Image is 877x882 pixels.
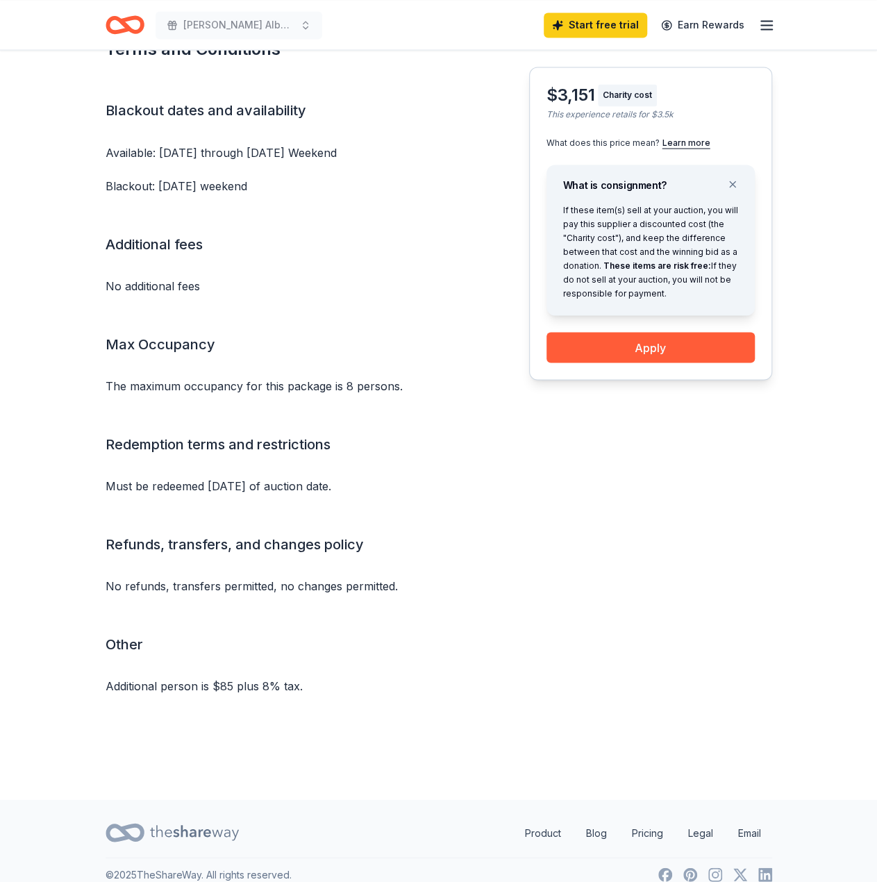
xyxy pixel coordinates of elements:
span: These items are risk free: [603,260,711,270]
div: $3,151 [546,84,595,106]
button: [PERSON_NAME] Album Release Party [156,11,322,39]
nav: quick links [514,819,772,847]
div: Other [106,633,462,660]
div: Additional fees [106,233,462,260]
a: Email [727,819,772,847]
a: Product [514,819,572,847]
div: Redemption terms and restrictions [106,433,462,460]
div: Charity cost [598,84,657,106]
p: Available: [DATE] through [DATE] Weekend [106,144,462,160]
a: Home [106,8,144,41]
button: Learn more [662,137,710,148]
span: [PERSON_NAME] Album Release Party [183,17,294,33]
span: What is consignment? [563,178,667,190]
a: Legal [677,819,724,847]
a: Pricing [621,819,674,847]
p: Blackout: [DATE] weekend [106,177,462,194]
button: Apply [546,332,755,363]
a: Earn Rewards [653,13,753,38]
p: The maximum occupancy for this package is 8 persons. [106,377,462,394]
div: Refunds, transfers, and changes policy [106,533,462,560]
a: Blog [575,819,618,847]
p: Must be redeemed [DATE] of auction date. [106,477,462,494]
p: No additional fees [106,277,462,294]
div: This experience retails for $3.5k [546,109,755,120]
div: Blackout dates and availability [106,99,462,127]
span: If these item(s) sell at your auction, you will pay this supplier a discounted cost (the "Charity... [563,204,738,298]
a: Start free trial [544,13,647,38]
div: Max Occupancy [106,333,462,360]
div: What does this price mean? [546,137,755,148]
p: Additional person is $85 plus 8% tax. [106,677,462,694]
p: No refunds, transfers permitted, no changes permitted. [106,577,462,594]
